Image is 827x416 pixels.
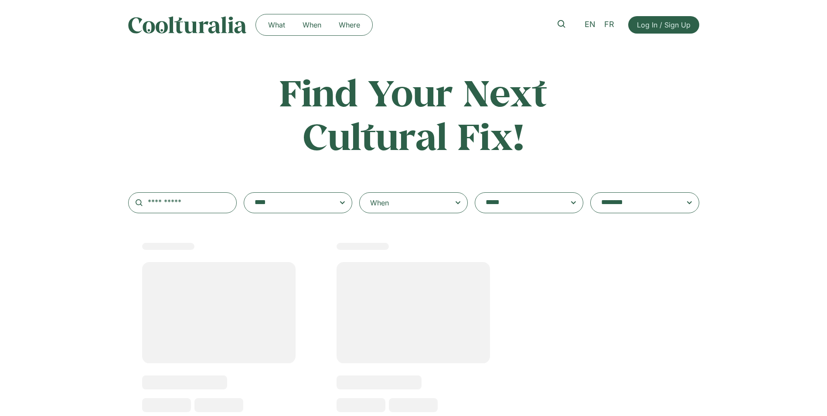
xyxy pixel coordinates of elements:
nav: Menu [259,18,369,32]
a: Log In / Sign Up [628,16,699,34]
textarea: Search [255,197,324,209]
a: What [259,18,294,32]
h2: Find Your Next Cultural Fix! [242,71,585,157]
div: When [370,198,389,208]
a: EN [580,18,600,31]
a: FR [600,18,619,31]
span: Log In / Sign Up [637,20,691,30]
span: EN [585,20,596,29]
textarea: Search [486,197,555,209]
a: Where [330,18,369,32]
a: When [294,18,330,32]
span: FR [604,20,614,29]
textarea: Search [601,197,671,209]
